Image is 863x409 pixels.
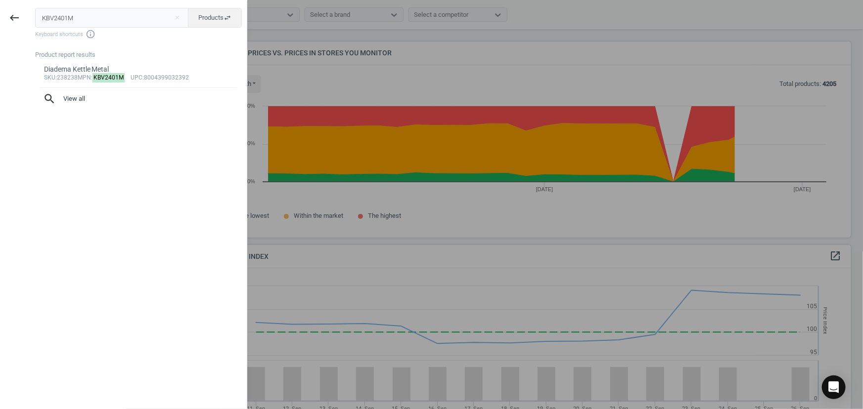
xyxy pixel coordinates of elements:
[44,65,233,74] div: Diadema Kettle Metal
[224,14,231,22] i: swap_horiz
[188,8,242,28] button: Productsswap_horiz
[35,88,242,110] button: searchView all
[198,13,231,22] span: Products
[35,50,247,59] div: Product report results
[35,8,189,28] input: Enter the SKU or product name
[170,13,184,22] button: Close
[43,92,234,105] span: View all
[131,74,142,81] span: upc
[92,73,125,82] mark: KBV2401M
[822,375,846,399] div: Open Intercom Messenger
[86,29,95,39] i: info_outline
[44,74,55,81] span: sku
[78,74,91,81] span: mpn
[44,74,233,82] div: :238238 : :8004399032392
[3,6,26,30] button: keyboard_backspace
[35,29,242,39] span: Keyboard shortcuts
[8,12,20,24] i: keyboard_backspace
[43,92,56,105] i: search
